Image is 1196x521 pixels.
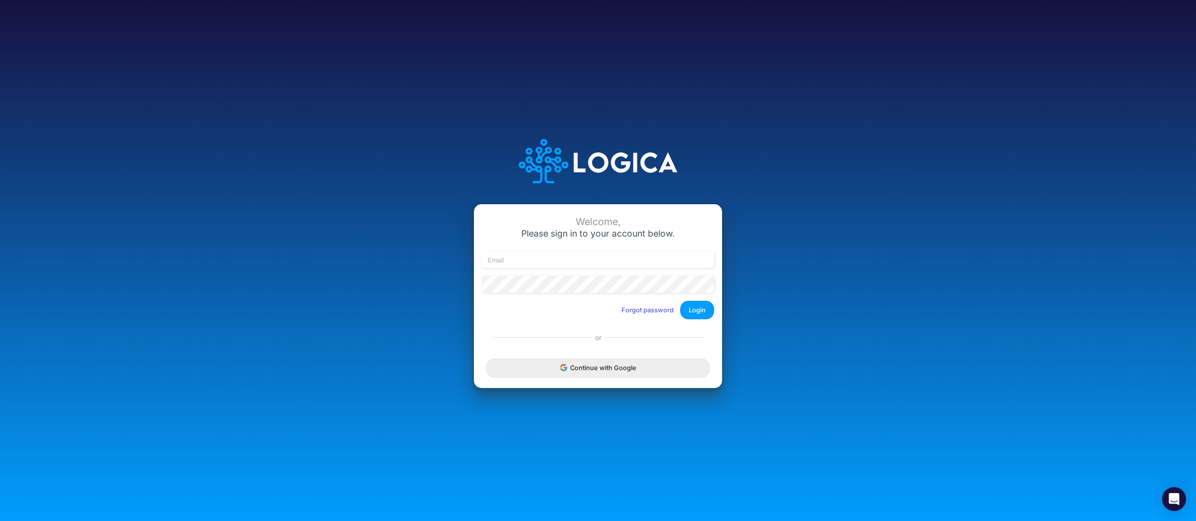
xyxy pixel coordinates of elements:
[521,228,675,239] span: Please sign in to your account below.
[615,302,680,318] button: Forgot password
[482,252,714,268] input: Email
[1162,487,1186,511] div: Open Intercom Messenger
[486,359,710,377] button: Continue with Google
[482,216,714,228] div: Welcome,
[680,301,714,319] button: Login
